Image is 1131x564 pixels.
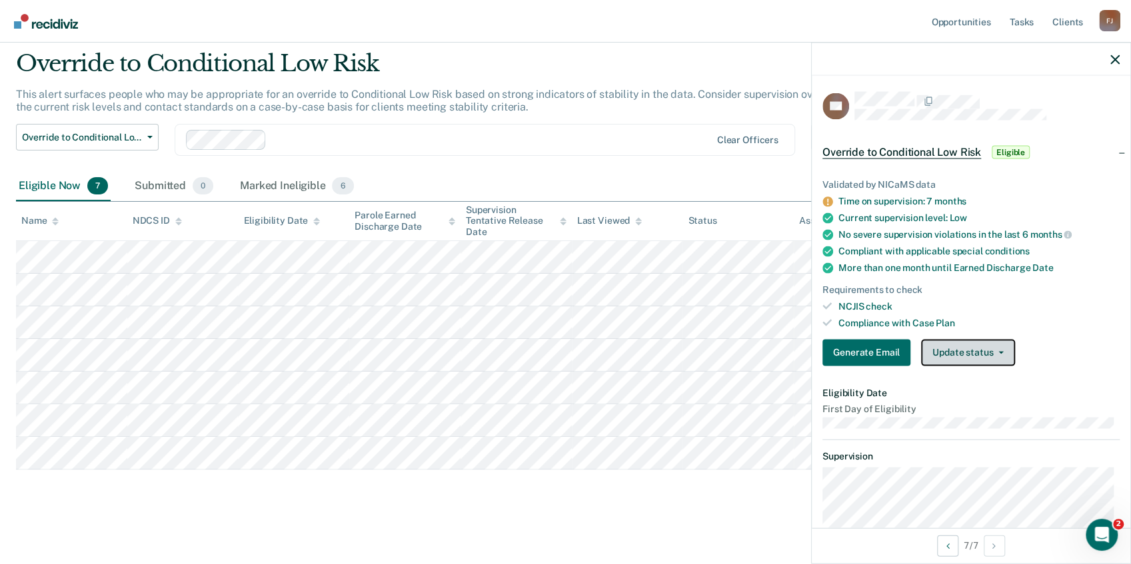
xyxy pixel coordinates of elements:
[16,172,111,201] div: Eligible Now
[838,246,1120,257] div: Compliant with applicable special
[822,284,1120,296] div: Requirements to check
[992,145,1030,158] span: Eligible
[822,339,910,366] button: Generate Email
[237,172,357,201] div: Marked Ineligible
[133,215,182,226] div: NDCS ID
[838,317,1120,328] div: Compliance with Case
[838,212,1120,223] div: Current supervision level:
[16,88,858,113] p: This alert surfaces people who may be appropriate for an override to Conditional Low Risk based o...
[332,177,353,194] span: 6
[16,50,864,88] div: Override to Conditional Low Risk
[1099,10,1120,31] div: F J
[937,535,958,556] button: Previous Opportunity
[193,177,213,194] span: 0
[87,177,108,194] span: 7
[812,131,1130,173] div: Override to Conditional Low RiskEligible
[1086,519,1118,551] iframe: Intercom live chat
[1030,229,1072,240] span: months
[822,145,981,158] span: Override to Conditional Low Risk
[717,135,778,146] div: Clear officers
[838,195,1120,206] div: Time on supervision: 7 months
[688,215,716,226] div: Status
[866,301,892,312] span: check
[1032,262,1053,273] span: Date
[838,301,1120,312] div: NCJIS
[822,339,916,366] a: Navigate to form link
[838,228,1120,240] div: No severe supervision violations in the last 6
[22,132,142,143] span: Override to Conditional Low Risk
[822,178,1120,190] div: Validated by NICaMS data
[984,535,1005,556] button: Next Opportunity
[243,215,320,226] div: Eligibility Date
[812,527,1130,563] div: 7 / 7
[799,215,862,226] div: Assigned to
[822,404,1120,415] dt: First Day of Eligibility
[822,387,1120,398] dt: Eligibility Date
[936,317,954,328] span: Plan
[1113,519,1124,529] span: 2
[466,204,566,238] div: Supervision Tentative Release Date
[921,339,1015,366] button: Update status
[21,215,59,226] div: Name
[838,262,1120,274] div: More than one month until Earned Discharge
[949,212,967,222] span: Low
[14,14,78,29] img: Recidiviz
[822,450,1120,461] dt: Supervision
[1099,10,1120,31] button: Profile dropdown button
[984,246,1030,256] span: conditions
[132,172,216,201] div: Submitted
[355,210,455,232] div: Parole Earned Discharge Date
[577,215,642,226] div: Last Viewed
